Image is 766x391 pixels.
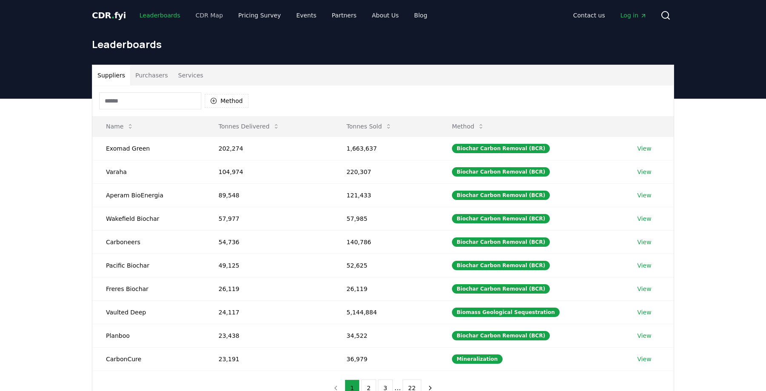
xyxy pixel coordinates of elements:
[92,65,130,86] button: Suppliers
[452,237,550,247] div: Biochar Carbon Removal (BCR)
[92,10,126,20] span: CDR fyi
[92,277,205,300] td: Freres Biochar
[92,324,205,347] td: Planboo
[205,94,249,108] button: Method
[452,354,503,364] div: Mineralization
[205,160,333,183] td: 104,974
[452,284,550,294] div: Biochar Carbon Removal (BCR)
[365,8,406,23] a: About Us
[637,238,651,246] a: View
[232,8,288,23] a: Pricing Survey
[452,261,550,270] div: Biochar Carbon Removal (BCR)
[333,137,438,160] td: 1,663,637
[92,137,205,160] td: Exomad Green
[637,168,651,176] a: View
[333,347,438,371] td: 36,979
[637,214,651,223] a: View
[566,8,654,23] nav: Main
[614,8,654,23] a: Log in
[92,300,205,324] td: Vaulted Deep
[205,230,333,254] td: 54,736
[333,300,438,324] td: 5,144,884
[133,8,434,23] nav: Main
[340,118,399,135] button: Tonnes Sold
[212,118,286,135] button: Tonnes Delivered
[111,10,114,20] span: .
[637,355,651,363] a: View
[637,308,651,317] a: View
[333,160,438,183] td: 220,307
[205,254,333,277] td: 49,125
[92,160,205,183] td: Varaha
[205,300,333,324] td: 24,117
[205,183,333,207] td: 89,548
[333,183,438,207] td: 121,433
[189,8,230,23] a: CDR Map
[92,230,205,254] td: Carboneers
[333,207,438,230] td: 57,985
[333,277,438,300] td: 26,119
[637,331,651,340] a: View
[92,347,205,371] td: CarbonCure
[173,65,209,86] button: Services
[92,207,205,230] td: Wakefield Biochar
[333,230,438,254] td: 140,786
[452,167,550,177] div: Biochar Carbon Removal (BCR)
[637,261,651,270] a: View
[92,9,126,21] a: CDR.fyi
[92,37,674,51] h1: Leaderboards
[620,11,647,20] span: Log in
[205,324,333,347] td: 23,438
[637,191,651,200] a: View
[205,137,333,160] td: 202,274
[325,8,363,23] a: Partners
[452,308,560,317] div: Biomass Geological Sequestration
[637,285,651,293] a: View
[452,191,550,200] div: Biochar Carbon Removal (BCR)
[92,254,205,277] td: Pacific Biochar
[99,118,140,135] button: Name
[205,277,333,300] td: 26,119
[333,324,438,347] td: 34,522
[133,8,187,23] a: Leaderboards
[407,8,434,23] a: Blog
[566,8,612,23] a: Contact us
[333,254,438,277] td: 52,625
[452,331,550,340] div: Biochar Carbon Removal (BCR)
[205,347,333,371] td: 23,191
[452,214,550,223] div: Biochar Carbon Removal (BCR)
[205,207,333,230] td: 57,977
[637,144,651,153] a: View
[452,144,550,153] div: Biochar Carbon Removal (BCR)
[445,118,492,135] button: Method
[289,8,323,23] a: Events
[130,65,173,86] button: Purchasers
[92,183,205,207] td: Aperam BioEnergia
